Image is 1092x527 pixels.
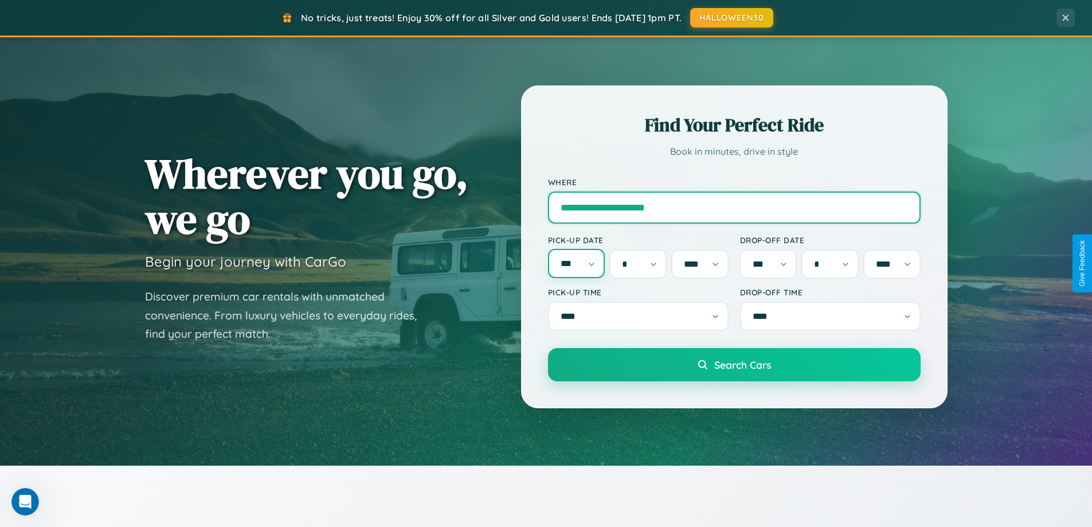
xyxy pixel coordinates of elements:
[548,287,729,297] label: Pick-up Time
[740,235,921,245] label: Drop-off Date
[714,358,771,371] span: Search Cars
[548,348,921,381] button: Search Cars
[301,12,682,24] span: No tricks, just treats! Enjoy 30% off for all Silver and Gold users! Ends [DATE] 1pm PT.
[145,151,468,241] h1: Wherever you go, we go
[690,8,773,28] button: HALLOWEEN30
[11,488,39,516] iframe: Intercom live chat
[145,287,432,343] p: Discover premium car rentals with unmatched convenience. From luxury vehicles to everyday rides, ...
[740,287,921,297] label: Drop-off Time
[548,235,729,245] label: Pick-up Date
[548,177,921,187] label: Where
[548,143,921,160] p: Book in minutes, drive in style
[548,112,921,138] h2: Find Your Perfect Ride
[145,253,346,270] h3: Begin your journey with CarGo
[1078,240,1086,287] div: Give Feedback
